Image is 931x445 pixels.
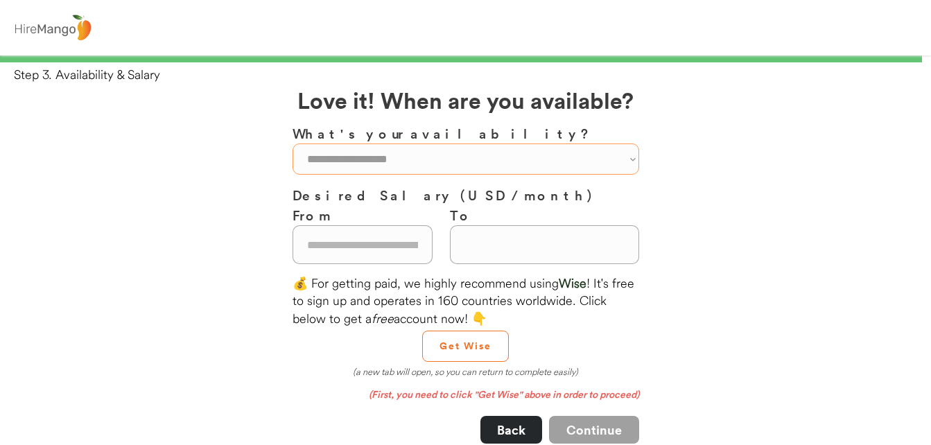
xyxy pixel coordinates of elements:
[293,123,639,143] h3: What's your availability?
[369,387,639,401] em: (First, you need to click "Get Wise" above in order to proceed)
[372,311,394,326] em: free
[10,12,95,44] img: logo%20-%20hiremango%20gray.png
[480,416,542,444] button: Back
[422,331,509,362] button: Get Wise
[293,185,639,205] h3: Desired Salary (USD / month)
[450,205,639,225] h3: To
[353,366,578,377] em: (a new tab will open, so you can return to complete easily)
[559,275,586,291] font: Wise
[14,66,931,83] div: Step 3. Availability & Salary
[293,205,433,225] h3: From
[293,274,639,327] div: 💰 For getting paid, we highly recommend using ! It's free to sign up and operates in 160 countrie...
[549,416,639,444] button: Continue
[3,55,928,62] div: 99%
[297,83,634,116] h2: Love it! When are you available?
